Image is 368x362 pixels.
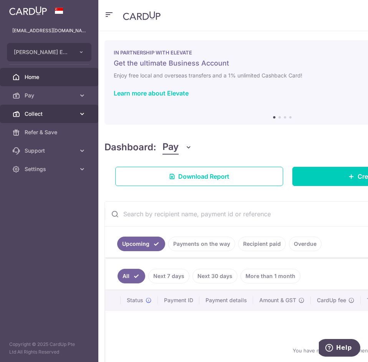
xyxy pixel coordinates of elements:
a: Download Report [115,167,283,186]
th: Payment details [199,290,253,310]
span: Pay [162,140,179,155]
img: CardUp [123,11,161,20]
span: Settings [25,165,75,173]
span: [PERSON_NAME] EYE CARE PTE. LTD. [14,48,71,56]
button: [PERSON_NAME] EYE CARE PTE. LTD. [7,43,91,61]
h4: Dashboard: [104,140,156,154]
span: Home [25,73,75,81]
a: Recipient paid [238,237,286,251]
span: Status [127,296,143,304]
button: Pay [162,140,192,155]
a: All [118,269,145,283]
a: Next 30 days [192,269,237,283]
span: Pay [25,92,75,99]
span: Collect [25,110,75,118]
span: Support [25,147,75,155]
a: More than 1 month [240,269,300,283]
iframe: Opens a widget where you can find more information [319,339,360,358]
a: Next 7 days [148,269,189,283]
a: Overdue [289,237,322,251]
a: Upcoming [117,237,165,251]
span: Refer & Save [25,128,75,136]
th: Payment ID [158,290,199,310]
a: Learn more about Elevate [114,89,189,97]
img: CardUp [9,6,47,15]
a: Payments on the way [168,237,235,251]
p: [EMAIL_ADDRESS][DOMAIN_NAME] [12,27,86,35]
span: Download Report [178,172,229,181]
span: Amount & GST [259,296,296,304]
span: CardUp fee [317,296,346,304]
